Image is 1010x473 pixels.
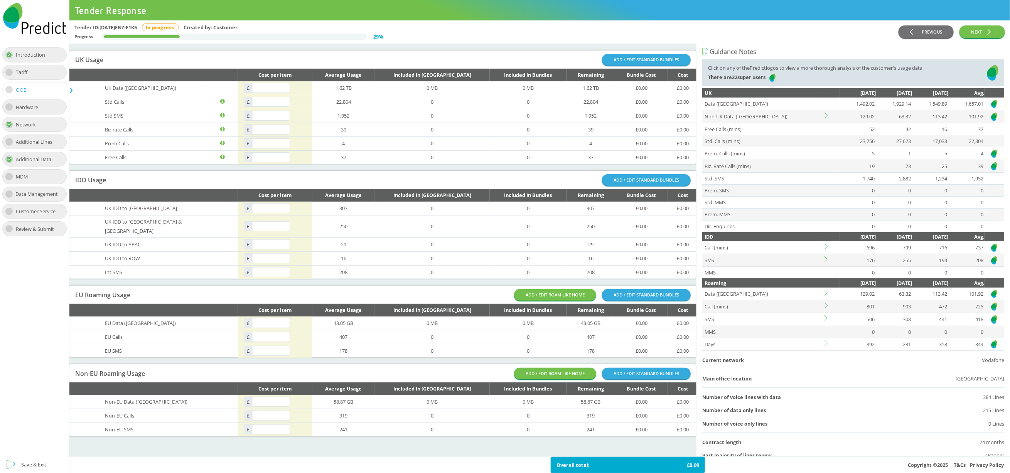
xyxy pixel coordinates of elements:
[990,256,998,265] img: Predict Mobile
[702,313,823,326] td: SMS
[702,241,823,254] td: Call (mins)
[840,196,876,208] td: 0
[876,184,912,196] td: 0
[99,81,206,95] td: UK Data ([GEOGRAPHIC_DATA])
[99,150,206,164] td: Free Calls
[912,196,948,208] td: 0
[702,98,823,110] td: Data ([GEOGRAPHIC_DATA])
[514,368,596,379] button: ADD / EDIT ROAM LIKE HOME
[912,278,948,288] div: [DATE]
[876,123,912,135] td: 42
[876,220,912,232] td: 0
[99,395,206,409] td: Non-EU Data ([GEOGRAPHIC_DATA])
[496,305,561,315] div: Included In Bundles
[702,300,823,313] td: Call (mins)
[490,202,567,215] td: 0
[948,184,985,196] td: 0
[318,305,369,315] div: Average Usage
[912,88,948,98] div: [DATE]
[16,50,51,59] div: Introduction
[312,95,374,109] td: 22,804
[567,123,615,136] td: 39
[948,196,985,208] td: 0
[602,368,691,379] button: ADD / EDIT STANDARD BUNDLES
[912,123,948,135] td: 16
[567,316,615,330] td: 43.05 GB
[876,313,912,326] td: 308
[840,267,876,279] td: 0
[702,110,823,123] td: Non-UK Data ([GEOGRAPHIC_DATA])
[490,95,567,109] td: 0
[374,95,490,109] td: 0
[374,123,490,136] td: 0
[99,409,206,423] td: Non-EU Calls
[380,70,484,79] div: Included In [GEOGRAPHIC_DATA]
[840,123,876,135] td: 52
[312,202,374,215] td: 307
[374,136,490,150] td: 0
[668,395,698,409] td: £0.00
[312,237,374,251] td: 29
[840,313,876,326] td: 506
[16,137,58,146] div: Additional Lines
[668,136,698,150] td: £0.00
[318,70,369,79] div: Average Usage
[876,241,912,254] td: 799
[3,3,66,34] img: Predict Mobile
[702,196,823,208] td: Std. MMS
[514,289,596,300] button: ADD / EDIT ROAM LIKE HOME
[990,289,998,299] img: Predict Mobile
[668,215,698,237] td: £0.00
[615,150,668,164] td: £0.00
[948,123,985,135] td: 37
[948,278,985,288] div: Avg.
[567,202,615,215] td: 307
[948,241,985,254] td: 737
[567,95,615,109] td: 22,804
[912,300,948,313] td: 472
[840,135,876,147] td: 23,756
[615,237,668,251] td: £0.00
[956,374,1004,383] div: [GEOGRAPHIC_DATA]
[615,109,668,123] td: £0.00
[567,265,615,279] td: 208
[490,123,567,136] td: 0
[702,326,823,338] td: MMS
[876,160,912,172] td: 73
[99,330,206,344] td: EU Calls
[987,63,998,82] img: Predict Mobile
[244,70,307,79] div: Cost per item
[621,305,662,315] div: Bundle Cost
[702,208,823,220] td: Prem. MMS
[16,120,42,129] div: Network
[983,406,1004,415] div: 215 Lines
[840,232,876,241] div: [DATE]
[840,278,876,288] div: [DATE]
[840,172,876,184] td: 1,740
[567,344,615,358] td: 178
[567,215,615,237] td: 250
[876,98,912,110] td: 1,929.14
[840,300,876,313] td: 801
[840,254,876,266] td: 176
[840,98,876,110] td: 1,492.02
[876,135,912,147] td: 27,623
[876,196,912,208] td: 0
[567,136,615,150] td: 4
[16,67,33,77] div: Tariff
[948,172,985,184] td: 1,952
[840,241,876,254] td: 696
[990,99,998,109] img: Predict Mobile
[380,384,484,393] div: Included In [GEOGRAPHIC_DATA]
[99,316,206,330] td: EU Data ([GEOGRAPHIC_DATA])
[876,172,912,184] td: 2,882
[912,172,948,184] td: 1,234
[876,300,912,313] td: 903
[374,109,490,123] td: 0
[312,81,374,95] td: 1.62 TB
[75,289,691,300] div: EU Roaming Usage
[244,190,307,200] div: Cost per item
[769,73,776,82] img: Predict Mobile
[912,288,948,300] td: 113.42
[490,265,567,279] td: 0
